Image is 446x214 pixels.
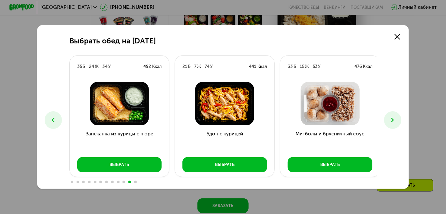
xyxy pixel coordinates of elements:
[175,130,274,152] h3: Удон с курицей
[215,161,235,168] div: Выбрать
[318,63,321,69] div: У
[77,63,82,69] div: 35
[182,157,267,172] button: Выбрать
[109,161,129,168] div: Выбрать
[354,63,372,69] div: 476 Ккал
[75,82,164,125] img: Запеканка из курицы с пюре
[194,63,196,69] div: 7
[285,82,375,125] img: Митболы и брусничный соус
[288,63,293,69] div: 33
[70,130,169,152] h3: Запеканка из курицы с пюре
[108,63,111,69] div: У
[320,161,340,168] div: Выбрать
[288,157,372,172] button: Выбрать
[182,63,187,69] div: 21
[95,63,99,69] div: Ж
[197,63,201,69] div: Ж
[102,63,108,69] div: 34
[77,157,162,172] button: Выбрать
[305,63,309,69] div: Ж
[249,63,267,69] div: 441 Ккал
[188,63,191,69] div: Б
[180,82,269,125] img: Удон с курицей
[313,63,318,69] div: 53
[89,63,94,69] div: 24
[69,37,156,46] h2: Выбрать обед на [DATE]
[294,63,296,69] div: Б
[210,63,213,69] div: У
[280,130,380,152] h3: Митболы и брусничный соус
[205,63,210,69] div: 74
[82,63,85,69] div: Б
[300,63,305,69] div: 15
[143,63,162,69] div: 492 Ккал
